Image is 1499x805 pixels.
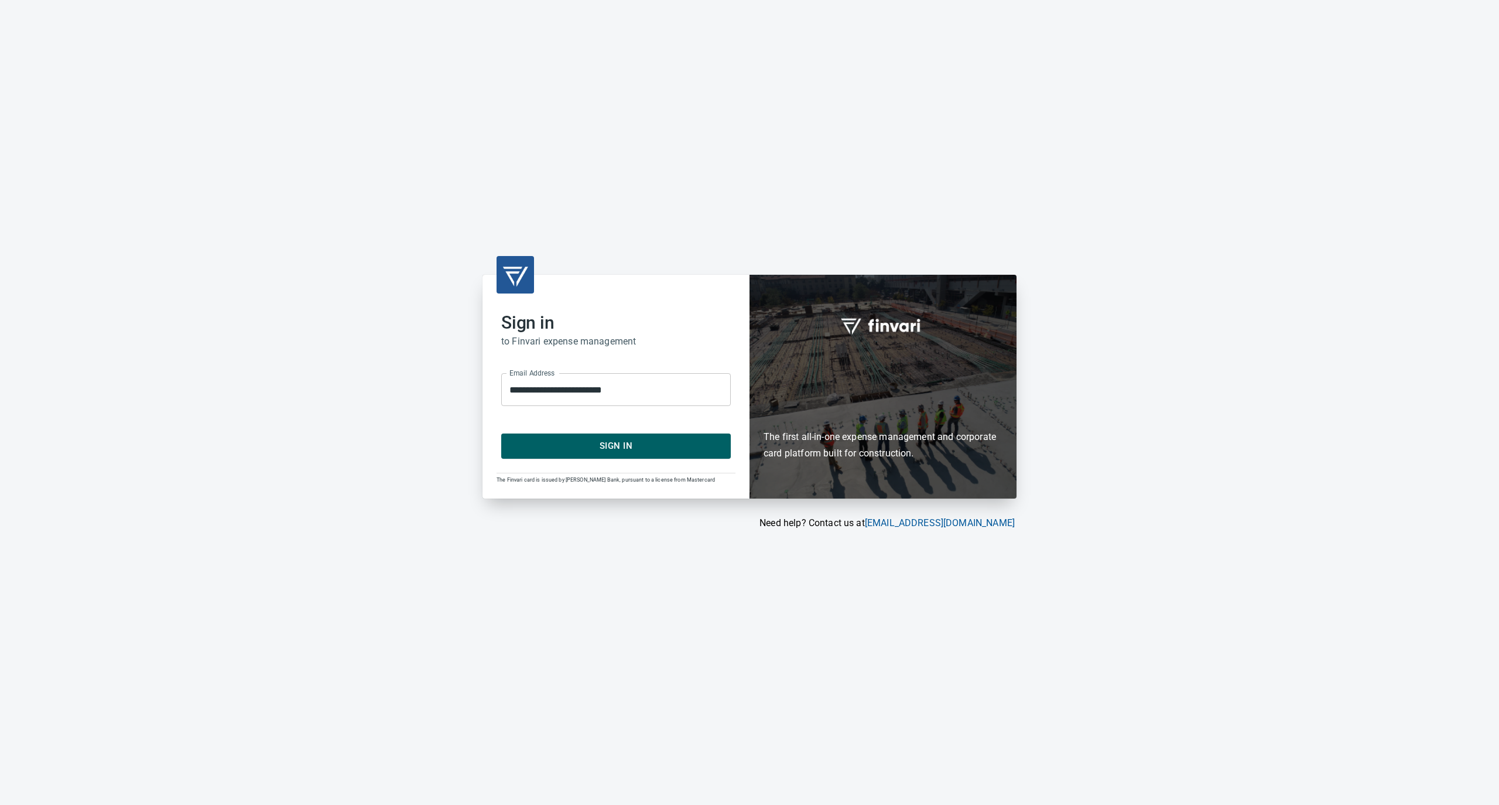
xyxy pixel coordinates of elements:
img: transparent_logo.png [501,261,529,289]
span: Sign In [514,438,718,453]
h6: to Finvari expense management [501,333,731,350]
h2: Sign in [501,312,731,333]
p: Need help? Contact us at [482,516,1015,530]
span: The Finvari card is issued by [PERSON_NAME] Bank, pursuant to a license from Mastercard [497,477,715,483]
img: fullword_logo_white.png [839,312,927,339]
h6: The first all-in-one expense management and corporate card platform built for construction. [764,361,1002,462]
div: Finvari [749,275,1017,498]
a: [EMAIL_ADDRESS][DOMAIN_NAME] [865,517,1015,528]
button: Sign In [501,434,731,458]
